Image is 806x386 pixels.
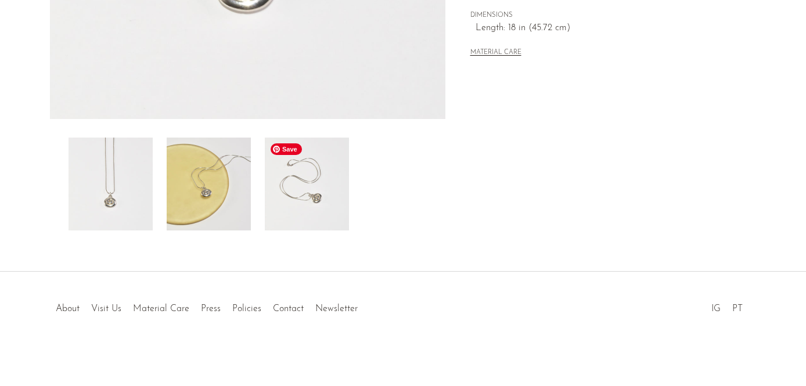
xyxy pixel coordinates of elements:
img: Spiral Pendant Necklace [167,138,251,230]
ul: Quick links [50,295,364,317]
a: Policies [232,304,261,313]
a: Press [201,304,221,313]
a: Visit Us [91,304,121,313]
a: About [56,304,80,313]
ul: Social Medias [706,295,749,317]
img: Spiral Pendant Necklace [69,138,153,230]
a: IG [711,304,721,313]
button: MATERIAL CARE [470,49,521,57]
img: Spiral Pendant Necklace [265,138,349,230]
span: Length: 18 in (45.72 cm) [476,21,732,36]
a: Contact [273,304,304,313]
a: PT [732,304,743,313]
span: DIMENSIONS [470,10,732,21]
span: Save [271,143,302,155]
a: Material Care [133,304,189,313]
